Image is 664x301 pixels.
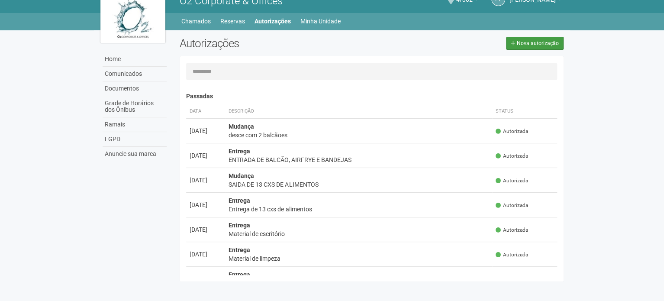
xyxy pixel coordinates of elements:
a: Comunicados [103,67,167,81]
strong: Entrega [229,197,250,204]
a: Reservas [220,15,245,27]
strong: Mudança [229,123,254,130]
span: Autorizada [496,202,528,209]
div: [DATE] [190,250,222,259]
div: ENTRADA DE BALCÃO, AIRFRYE E BANDEJAS [229,155,489,164]
strong: Entrega [229,246,250,253]
div: Material de limpeza [229,254,489,263]
strong: Mudança [229,172,254,179]
div: [DATE] [190,201,222,209]
h4: Passadas [186,93,557,100]
a: Minha Unidade [300,15,341,27]
a: Autorizações [255,15,291,27]
a: Nova autorização [506,37,564,50]
a: Documentos [103,81,167,96]
a: LGPD [103,132,167,147]
span: Autorizada [496,152,528,160]
a: Chamados [181,15,211,27]
h2: Autorizações [180,37,365,50]
th: Data [186,104,225,119]
th: Status [492,104,557,119]
span: Autorizada [496,177,528,184]
a: Anuncie sua marca [103,147,167,161]
a: Ramais [103,117,167,132]
span: Autorizada [496,251,528,259]
a: Grade de Horários dos Ônibus [103,96,167,117]
div: [DATE] [190,126,222,135]
span: Autorizada [496,227,528,234]
span: Nova autorização [517,40,559,46]
div: [DATE] [190,225,222,234]
div: [DATE] [190,151,222,160]
a: Home [103,52,167,67]
strong: Entrega [229,148,250,155]
div: Entrega de 13 cxs de alimentos [229,205,489,214]
div: desce com 2 balcãoes [229,131,489,139]
strong: Entrega [229,222,250,229]
div: Material de escritório [229,230,489,238]
th: Descrição [225,104,492,119]
div: SAIDA DE 13 CXS DE ALIMENTOS [229,180,489,189]
strong: Entrega [229,271,250,278]
span: Autorizada [496,128,528,135]
div: [DATE] [190,275,222,283]
div: [DATE] [190,176,222,184]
